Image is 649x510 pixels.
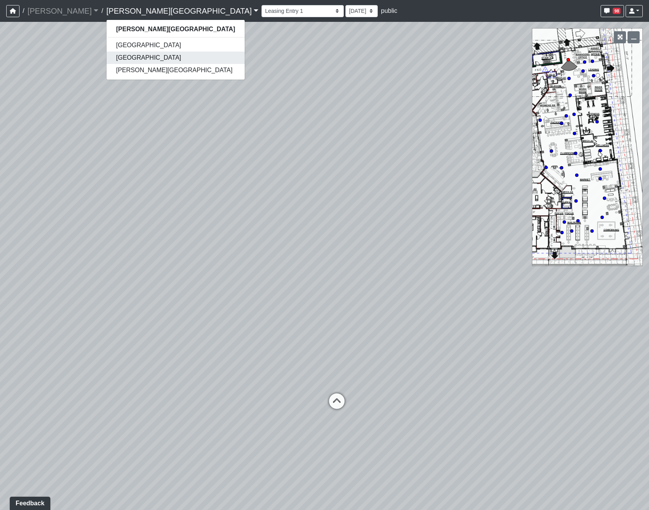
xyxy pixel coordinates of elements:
a: [PERSON_NAME][GEOGRAPHIC_DATA] [107,23,244,36]
a: [PERSON_NAME][GEOGRAPHIC_DATA] [106,3,258,19]
strong: [PERSON_NAME][GEOGRAPHIC_DATA] [116,26,235,32]
span: / [98,3,106,19]
span: 98 [613,8,621,14]
a: [PERSON_NAME] [27,3,98,19]
iframe: Ybug feedback widget [6,494,52,510]
a: [GEOGRAPHIC_DATA] [107,52,244,64]
a: [GEOGRAPHIC_DATA] [107,39,244,52]
span: public [381,7,397,14]
button: 98 [601,5,624,17]
span: / [20,3,27,19]
a: [PERSON_NAME][GEOGRAPHIC_DATA] [107,64,244,76]
div: [PERSON_NAME][GEOGRAPHIC_DATA] [106,20,245,80]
